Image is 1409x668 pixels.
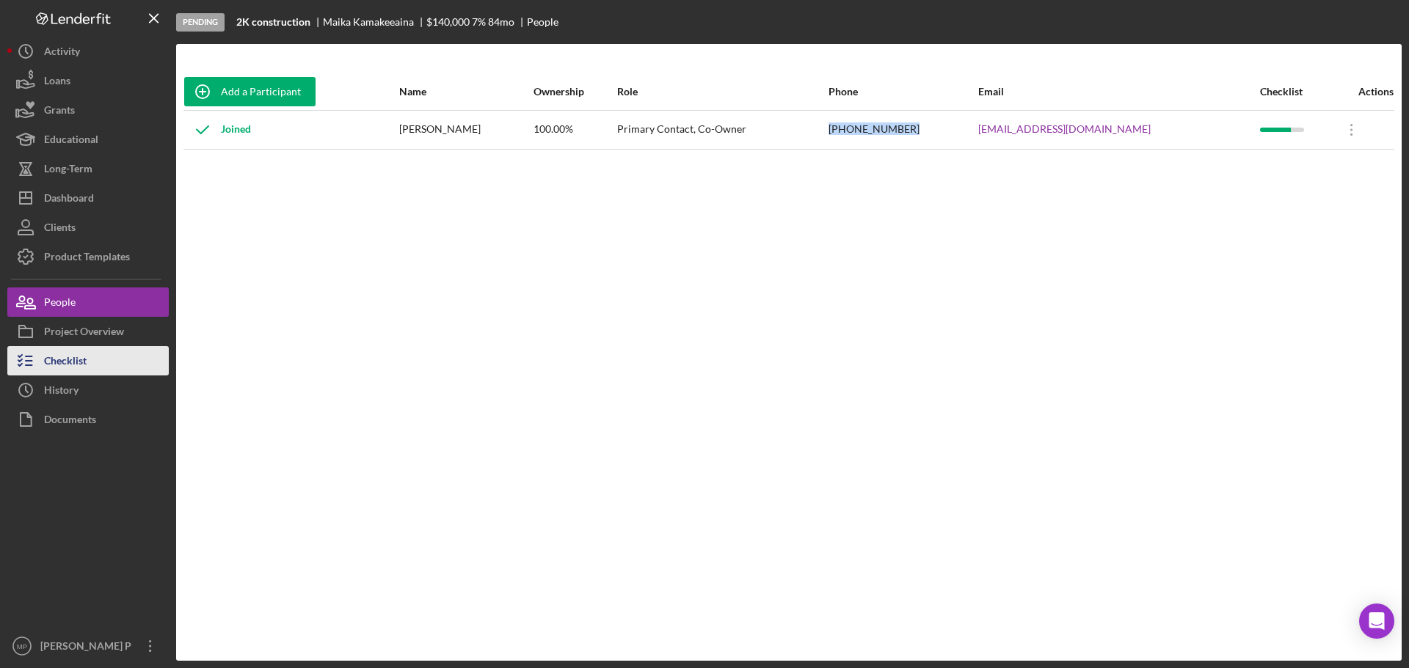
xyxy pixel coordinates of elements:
[44,405,96,438] div: Documents
[472,16,486,28] div: 7 %
[44,125,98,158] div: Educational
[221,77,301,106] div: Add a Participant
[44,375,79,408] div: History
[44,287,76,320] div: People
[488,16,514,28] div: 84 mo
[7,95,169,125] button: Grants
[17,642,27,650] text: MP
[426,15,470,28] span: $140,000
[7,154,169,183] button: Long-Term
[44,242,130,275] div: Product Templates
[7,125,169,154] button: Educational
[7,66,169,95] button: Loans
[617,86,827,98] div: Role
[978,123,1151,135] a: [EMAIL_ADDRESS][DOMAIN_NAME]
[7,631,169,661] button: MP[PERSON_NAME] P
[323,16,426,28] div: Maika Kamakeeaina
[176,13,225,32] div: Pending
[829,111,977,148] div: [PHONE_NUMBER]
[44,66,70,99] div: Loans
[236,16,310,28] b: 2K construction
[7,317,169,346] button: Project Overview
[37,631,132,664] div: [PERSON_NAME] P
[44,346,87,379] div: Checklist
[44,213,76,246] div: Clients
[7,242,169,271] button: Product Templates
[1260,86,1332,98] div: Checklist
[1359,603,1394,639] div: Open Intercom Messenger
[7,287,169,317] button: People
[7,405,169,434] button: Documents
[184,77,316,106] button: Add a Participant
[534,111,616,148] div: 100.00%
[44,317,124,350] div: Project Overview
[978,86,1258,98] div: Email
[527,16,558,28] div: People
[617,111,827,148] div: Primary Contact, Co-Owner
[7,213,169,242] button: Clients
[534,86,616,98] div: Ownership
[7,375,169,405] button: History
[44,183,94,216] div: Dashboard
[44,37,80,70] div: Activity
[7,37,169,66] button: Activity
[44,154,92,187] div: Long-Term
[44,95,75,128] div: Grants
[7,346,169,375] button: Checklist
[7,183,169,213] button: Dashboard
[829,86,977,98] div: Phone
[1333,86,1394,98] div: Actions
[399,86,532,98] div: Name
[184,111,251,148] div: Joined
[399,111,532,148] div: [PERSON_NAME]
